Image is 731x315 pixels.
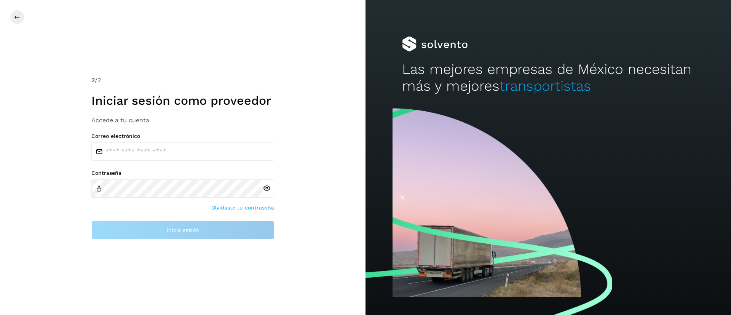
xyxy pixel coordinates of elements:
[167,227,199,233] span: Inicia sesión
[91,76,274,85] div: /2
[91,117,274,124] h3: Accede a tu cuenta
[211,204,274,212] a: Olvidaste tu contraseña
[91,133,274,139] label: Correo electrónico
[91,221,274,239] button: Inicia sesión
[91,170,274,176] label: Contraseña
[91,77,95,84] span: 2
[91,93,274,108] h1: Iniciar sesión como proveedor
[402,61,694,95] h2: Las mejores empresas de México necesitan más y mejores
[500,78,591,94] span: transportistas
